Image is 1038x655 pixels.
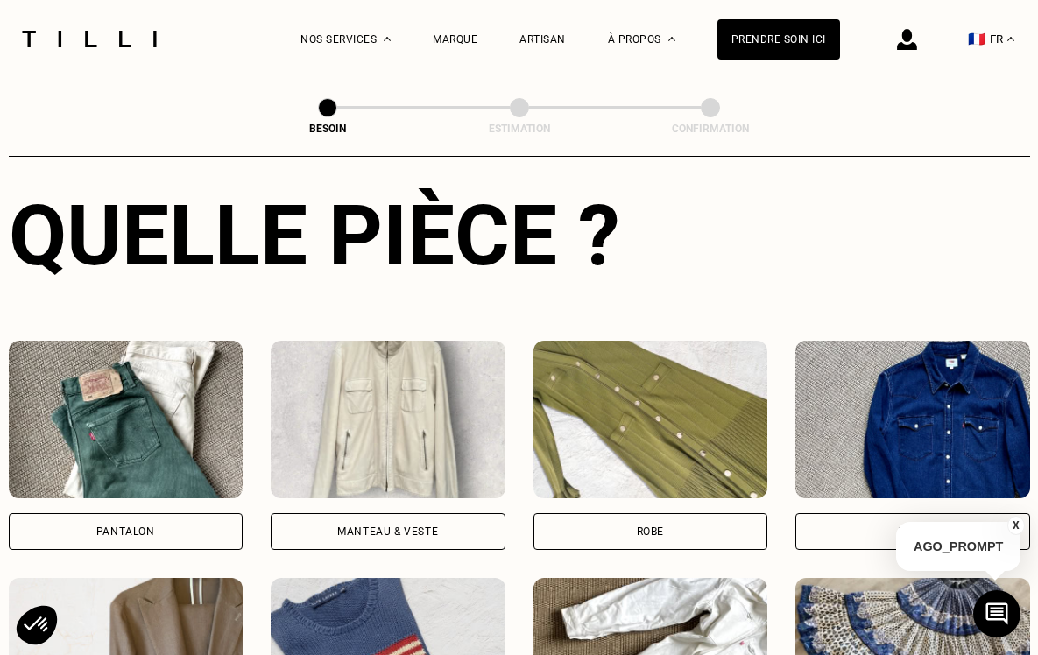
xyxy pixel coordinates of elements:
img: Tilli retouche votre Haut [795,341,1030,498]
img: icône connexion [897,29,917,50]
div: Manteau & Veste [337,526,438,537]
img: Logo du service de couturière Tilli [16,31,163,47]
button: X [1007,516,1025,535]
a: Prendre soin ici [717,19,840,60]
div: Besoin [240,123,415,135]
span: 🇫🇷 [968,31,985,47]
img: Tilli retouche votre Robe [533,341,768,498]
p: AGO_PROMPT [896,522,1020,571]
div: Robe [637,526,664,537]
img: Tilli retouche votre Manteau & Veste [271,341,505,498]
img: menu déroulant [1007,37,1014,41]
img: Menu déroulant [384,37,391,41]
img: Tilli retouche votre Pantalon [9,341,244,498]
img: Menu déroulant à propos [668,37,675,41]
div: Confirmation [623,123,798,135]
a: Marque [433,33,477,46]
div: Estimation [432,123,607,135]
a: Artisan [519,33,566,46]
div: Pantalon [96,526,155,537]
div: Quelle pièce ? [9,187,1030,285]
